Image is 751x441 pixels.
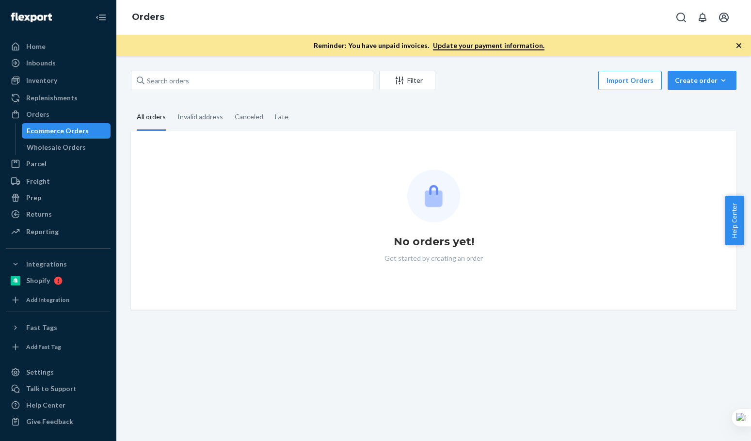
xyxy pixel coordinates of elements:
[26,42,46,51] div: Home
[6,397,111,413] a: Help Center
[314,41,544,50] p: Reminder: You have unpaid invoices.
[6,273,111,288] a: Shopify
[27,142,86,152] div: Wholesale Orders
[6,55,111,71] a: Inbounds
[6,364,111,380] a: Settings
[26,176,50,186] div: Freight
[6,224,111,239] a: Reporting
[433,41,544,50] a: Update your payment information.
[725,196,744,245] button: Help Center
[26,276,50,285] div: Shopify
[6,39,111,54] a: Home
[27,126,89,136] div: Ecommerce Orders
[26,343,61,351] div: Add Fast Tag
[6,339,111,355] a: Add Fast Tag
[26,110,49,119] div: Orders
[26,76,57,85] div: Inventory
[26,193,41,203] div: Prep
[6,73,111,88] a: Inventory
[6,381,111,396] a: Talk to Support
[26,296,69,304] div: Add Integration
[26,58,56,68] div: Inbounds
[11,13,52,22] img: Flexport logo
[6,256,111,272] button: Integrations
[598,71,662,90] button: Import Orders
[26,259,67,269] div: Integrations
[714,8,734,27] button: Open account menu
[668,71,736,90] button: Create order
[394,234,474,250] h1: No orders yet!
[6,173,111,189] a: Freight
[132,12,164,22] a: Orders
[675,76,729,85] div: Create order
[26,384,77,394] div: Talk to Support
[26,93,78,103] div: Replenishments
[177,104,223,129] div: Invalid address
[384,253,483,263] p: Get started by creating an order
[26,367,54,377] div: Settings
[6,206,111,222] a: Returns
[380,76,435,85] div: Filter
[26,227,59,236] div: Reporting
[26,209,52,219] div: Returns
[137,104,166,131] div: All orders
[6,190,111,205] a: Prep
[6,320,111,335] button: Fast Tags
[22,123,111,139] a: Ecommerce Orders
[379,71,435,90] button: Filter
[26,323,57,332] div: Fast Tags
[131,71,373,90] input: Search orders
[275,104,288,129] div: Late
[6,414,111,429] button: Give Feedback
[26,159,47,169] div: Parcel
[407,170,460,222] img: Empty list
[693,8,712,27] button: Open notifications
[6,292,111,308] a: Add Integration
[26,400,65,410] div: Help Center
[6,156,111,172] a: Parcel
[235,104,263,129] div: Canceled
[671,8,691,27] button: Open Search Box
[91,8,111,27] button: Close Navigation
[6,107,111,122] a: Orders
[124,3,172,31] ol: breadcrumbs
[6,90,111,106] a: Replenishments
[26,417,73,426] div: Give Feedback
[22,140,111,155] a: Wholesale Orders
